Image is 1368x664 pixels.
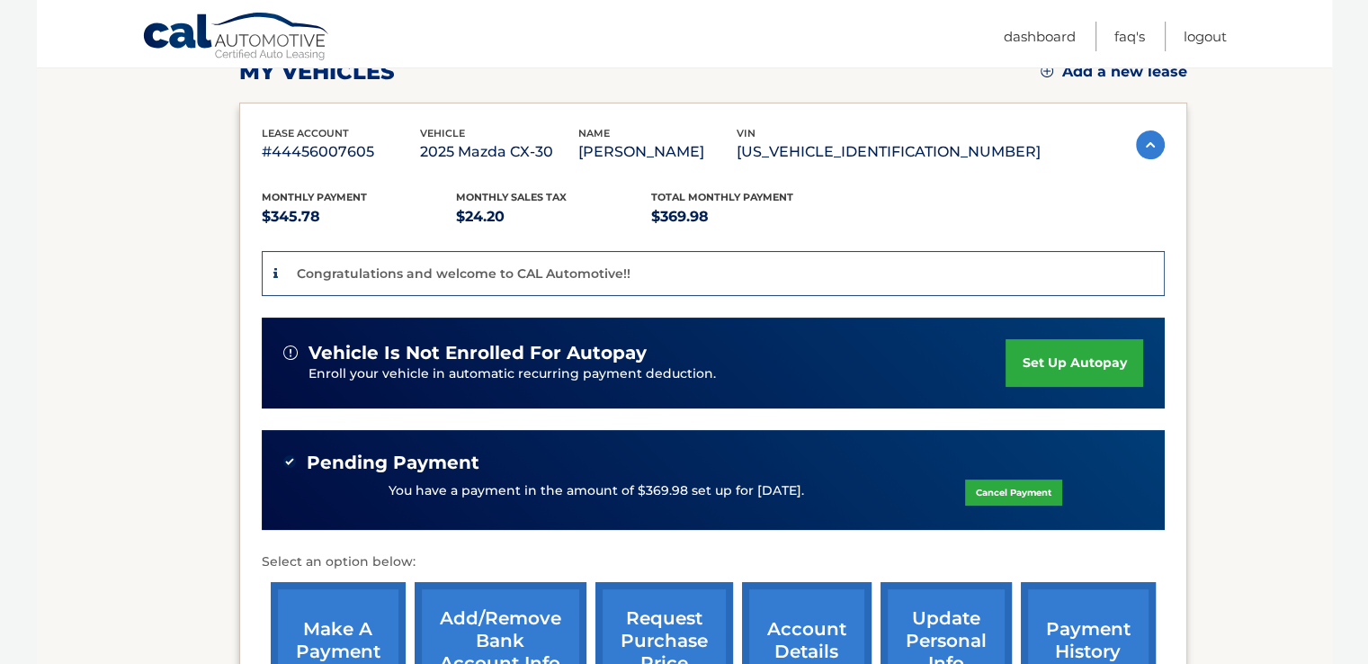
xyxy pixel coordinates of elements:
p: [PERSON_NAME] [578,139,737,165]
h2: my vehicles [239,58,395,85]
p: You have a payment in the amount of $369.98 set up for [DATE]. [389,481,804,501]
img: accordion-active.svg [1136,130,1165,159]
p: Congratulations and welcome to CAL Automotive!! [297,265,630,282]
img: add.svg [1041,65,1053,77]
p: Enroll your vehicle in automatic recurring payment deduction. [308,364,1006,384]
p: [US_VEHICLE_IDENTIFICATION_NUMBER] [737,139,1041,165]
span: vehicle is not enrolled for autopay [308,342,647,364]
a: FAQ's [1114,22,1145,51]
p: 2025 Mazda CX-30 [420,139,578,165]
p: $369.98 [651,204,846,229]
span: name [578,127,610,139]
span: Monthly sales Tax [456,191,567,203]
a: set up autopay [1006,339,1142,387]
a: Cal Automotive [142,12,331,64]
span: vin [737,127,756,139]
span: Pending Payment [307,452,479,474]
span: Monthly Payment [262,191,367,203]
a: Dashboard [1004,22,1076,51]
span: Total Monthly Payment [651,191,793,203]
img: check-green.svg [283,455,296,468]
img: alert-white.svg [283,345,298,360]
a: Add a new lease [1041,63,1187,81]
p: Select an option below: [262,552,1165,573]
a: Logout [1184,22,1227,51]
span: lease account [262,127,349,139]
p: $345.78 [262,204,457,229]
a: Cancel Payment [965,480,1062,506]
p: $24.20 [456,204,651,229]
span: vehicle [420,127,465,139]
p: #44456007605 [262,139,420,165]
